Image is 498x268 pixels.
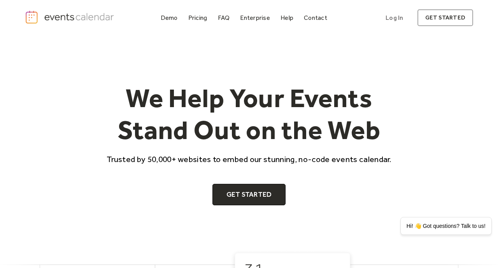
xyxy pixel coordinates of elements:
[417,9,473,26] a: get started
[185,12,210,23] a: Pricing
[301,12,330,23] a: Contact
[100,153,398,165] p: Trusted by 50,000+ websites to embed our stunning, no-code events calendar.
[218,16,230,20] div: FAQ
[277,12,296,23] a: Help
[212,184,286,206] a: Get Started
[378,9,411,26] a: Log In
[304,16,327,20] div: Contact
[25,10,116,24] a: home
[100,82,398,146] h1: We Help Your Events Stand Out on the Web
[237,12,273,23] a: Enterprise
[281,16,293,20] div: Help
[188,16,207,20] div: Pricing
[161,16,178,20] div: Demo
[240,16,270,20] div: Enterprise
[158,12,181,23] a: Demo
[215,12,233,23] a: FAQ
